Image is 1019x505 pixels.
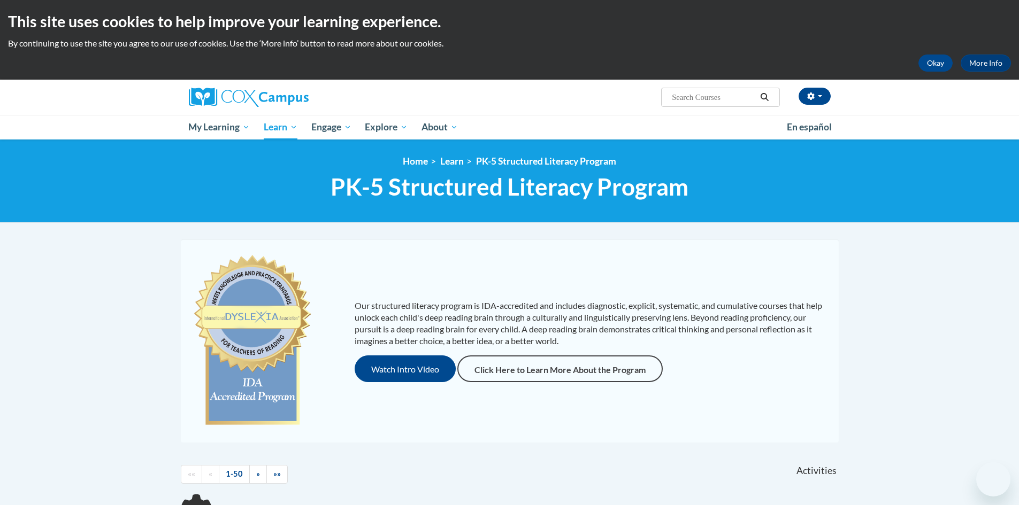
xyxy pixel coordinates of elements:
[355,300,828,347] p: Our structured literacy program is IDA-accredited and includes diagnostic, explicit, systematic, ...
[182,115,257,139] a: My Learning
[457,355,663,382] a: Click Here to Learn More About the Program
[273,469,281,478] span: »»
[189,88,392,107] a: Cox Campus
[799,88,831,105] button: Account Settings
[358,115,415,139] a: Explore
[787,121,832,133] span: En español
[188,469,195,478] span: ««
[311,121,351,134] span: Engage
[671,91,756,104] input: Search Courses
[257,115,304,139] a: Learn
[219,465,250,484] a: 1-50
[202,465,219,484] a: Previous
[266,465,288,484] a: End
[188,121,250,134] span: My Learning
[181,465,202,484] a: Begining
[209,469,212,478] span: «
[8,37,1011,49] p: By continuing to use the site you agree to our use of cookies. Use the ‘More info’ button to read...
[249,465,267,484] a: Next
[304,115,358,139] a: Engage
[440,156,464,167] a: Learn
[331,173,688,201] span: PK-5 Structured Literacy Program
[403,156,428,167] a: Home
[365,121,408,134] span: Explore
[8,11,1011,32] h2: This site uses cookies to help improve your learning experience.
[976,462,1010,496] iframe: Button to launch messaging window
[756,91,772,104] button: Search
[264,121,297,134] span: Learn
[355,355,456,382] button: Watch Intro Video
[189,88,309,107] img: Cox Campus
[918,55,953,72] button: Okay
[476,156,616,167] a: PK-5 Structured Literacy Program
[780,116,839,138] a: En español
[961,55,1011,72] a: More Info
[415,115,465,139] a: About
[256,469,260,478] span: »
[422,121,458,134] span: About
[796,465,837,477] span: Activities
[191,250,314,432] img: c477cda6-e343-453b-bfce-d6f9e9818e1c.png
[173,115,847,139] div: Main menu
